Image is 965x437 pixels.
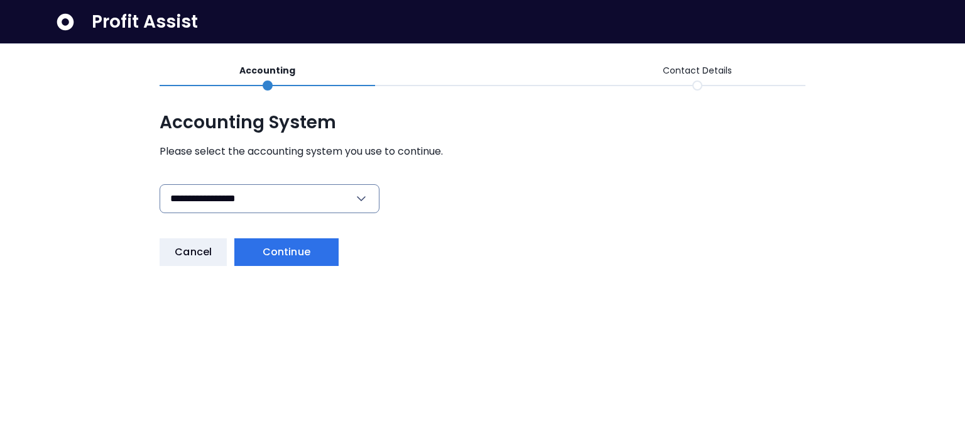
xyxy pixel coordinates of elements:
[239,64,295,77] p: Accounting
[160,144,805,159] span: Please select the accounting system you use to continue.
[263,245,310,260] span: Continue
[92,11,198,33] span: Profit Assist
[160,111,805,134] span: Accounting System
[663,64,732,77] p: Contact Details
[234,238,339,266] button: Continue
[175,245,212,260] span: Cancel
[160,238,227,266] button: Cancel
